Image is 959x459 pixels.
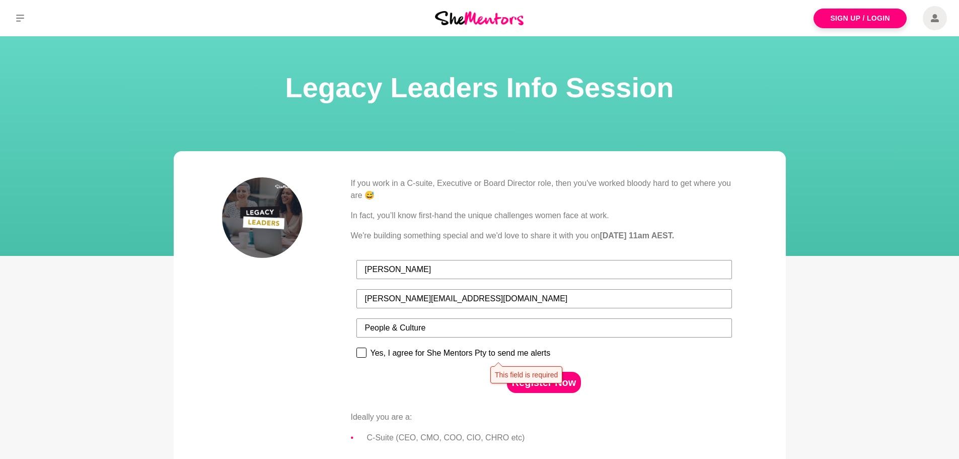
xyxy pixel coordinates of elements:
[367,431,737,444] li: C-Suite (CEO, CMO, COO, CIO, CHRO etc)
[12,69,947,107] h1: Legacy Leaders Info Session
[351,210,737,222] p: In fact, you’ll know first-hand the unique challenges women face at work.
[600,231,674,240] strong: [DATE] 11am AEST.
[351,411,737,423] p: Ideally you are a:
[356,318,732,338] input: Job Tile (Past / Present)
[435,11,524,25] img: She Mentors Logo
[356,289,732,308] input: Email
[351,177,737,202] p: If you work in a C-suite, Executive or Board Director role, then you've worked bloody hard to get...
[507,372,581,393] button: Register Now
[814,9,907,28] a: Sign Up / Login
[371,349,551,358] div: Yes, I agree for She Mentors Pty to send me alerts
[356,260,732,279] input: First Name
[351,230,737,242] p: We're building something special and we'd love to share it with you on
